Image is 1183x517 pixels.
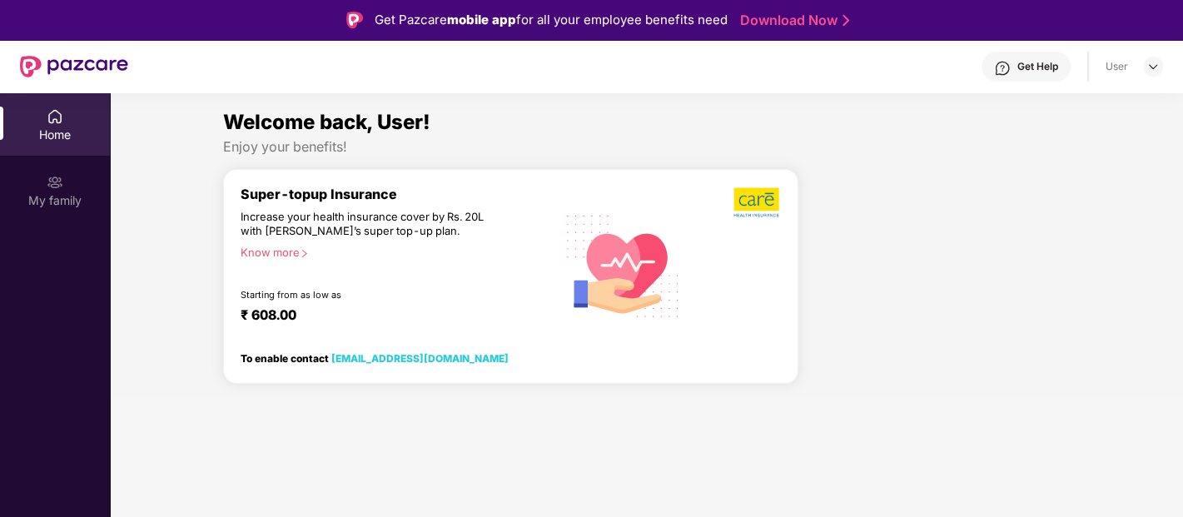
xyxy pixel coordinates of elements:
[843,12,849,29] img: Stroke
[555,196,690,334] img: svg+xml;base64,PHN2ZyB4bWxucz0iaHR0cDovL3d3dy53My5vcmcvMjAwMC9zdmciIHhtbG5zOnhsaW5rPSJodHRwOi8vd3...
[223,110,430,134] span: Welcome back, User!
[1146,60,1160,73] img: svg+xml;base64,PHN2ZyBpZD0iRHJvcGRvd24tMzJ4MzIiIHhtbG5zPSJodHRwOi8vd3d3LnczLm9yZy8yMDAwL3N2ZyIgd2...
[20,56,128,77] img: New Pazcare Logo
[346,12,363,28] img: Logo
[241,307,539,327] div: ₹ 608.00
[447,12,516,27] strong: mobile app
[1106,60,1128,73] div: User
[994,60,1011,77] img: svg+xml;base64,PHN2ZyBpZD0iSGVscC0zMngzMiIgeG1sbnM9Imh0dHA6Ly93d3cudzMub3JnLzIwMDAvc3ZnIiB3aWR0aD...
[47,108,63,125] img: svg+xml;base64,PHN2ZyBpZD0iSG9tZSIgeG1sbnM9Imh0dHA6Ly93d3cudzMub3JnLzIwMDAvc3ZnIiB3aWR0aD0iMjAiIG...
[300,249,309,258] span: right
[331,352,509,365] a: [EMAIL_ADDRESS][DOMAIN_NAME]
[241,289,485,301] div: Starting from as low as
[241,210,484,238] div: Increase your health insurance cover by Rs. 20L with [PERSON_NAME]’s super top-up plan.
[241,246,546,257] div: Know more
[241,352,509,364] div: To enable contact
[47,174,63,191] img: svg+xml;base64,PHN2ZyB3aWR0aD0iMjAiIGhlaWdodD0iMjAiIHZpZXdCb3g9IjAgMCAyMCAyMCIgZmlsbD0ibm9uZSIgeG...
[1017,60,1058,73] div: Get Help
[223,138,1070,156] div: Enjoy your benefits!
[241,186,556,202] div: Super-topup Insurance
[740,12,844,29] a: Download Now
[733,186,781,218] img: b5dec4f62d2307b9de63beb79f102df3.png
[375,10,728,30] div: Get Pazcare for all your employee benefits need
